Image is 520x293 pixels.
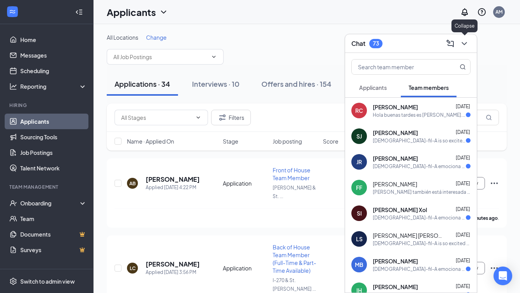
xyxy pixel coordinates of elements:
a: Home [20,32,87,47]
input: Search team member [352,60,444,74]
span: [DATE] [456,104,470,109]
svg: UserCheck [9,199,17,207]
div: [DEMOGRAPHIC_DATA]-fil-A emociona mucho que te unas a nuestro equipo! ¿Conoces a alguien más que ... [373,163,466,170]
div: Reporting [20,82,87,90]
div: Applications · 34 [115,79,170,89]
button: ChevronDown [458,37,471,50]
a: Applicants [20,114,87,129]
a: Team [20,211,87,226]
div: 73 [373,40,379,47]
h3: Chat [351,39,365,48]
span: [PERSON_NAME] [373,257,418,265]
svg: MagnifyingGlass [486,114,492,121]
span: Change [146,34,167,41]
span: Stage [223,137,238,145]
svg: ChevronDown [211,54,217,60]
div: Applied [DATE] 3:56 PM [146,268,200,276]
div: FF [356,184,362,191]
div: SI [357,209,362,217]
a: Messages [20,47,87,63]
div: Open Intercom Messenger [494,267,512,285]
div: LS [356,235,363,243]
svg: ComposeMessage [446,39,455,48]
div: [DEMOGRAPHIC_DATA]-fil-A emociona mucho que te unas a nuestro equipo! ¿Conoces a alguien más que ... [373,214,466,221]
span: Team members [409,84,449,91]
svg: Notifications [460,7,469,17]
svg: Filter [218,113,227,122]
div: Offers and hires · 154 [261,79,331,89]
div: JR [356,158,362,166]
div: Hola buenas tardes es [PERSON_NAME]. Recuerden que mi disponibilidad es de lunes a viernes para l... [373,112,466,118]
div: Collapse [451,19,478,32]
div: Applied [DATE] 4:22 PM [146,184,200,191]
input: All Job Postings [113,53,208,61]
span: [DATE] [456,129,470,135]
a: Scheduling [20,63,87,79]
span: [PERSON_NAME] [373,180,417,188]
a: Job Postings [20,145,87,160]
div: Application [223,179,268,187]
a: Sourcing Tools [20,129,87,145]
div: SJ [356,132,362,140]
span: Job posting [273,137,302,145]
span: [PERSON_NAME] [373,283,418,291]
a: DocumentsCrown [20,226,87,242]
div: Hiring [9,102,85,109]
svg: MagnifyingGlass [460,64,466,70]
svg: ChevronDown [159,7,168,17]
svg: Collapse [75,8,83,16]
span: [DATE] [456,283,470,289]
svg: ChevronDown [195,114,201,121]
span: Applicants [359,84,387,91]
span: Score [323,137,338,145]
div: Onboarding [20,199,80,207]
svg: ChevronDown [460,39,469,48]
button: ComposeMessage [444,37,457,50]
span: [PERSON_NAME] [373,103,418,111]
span: Name · Applied On [127,137,174,145]
div: Switch to admin view [20,277,75,285]
svg: WorkstreamLogo [9,8,16,16]
div: [DEMOGRAPHIC_DATA]-fil-A is so excited for you to join our team! Do you know anyone else who migh... [373,137,466,144]
span: [DATE] [456,155,470,161]
span: [PERSON_NAME] [373,129,418,137]
span: [DATE] [456,206,470,212]
div: LC [130,265,136,272]
span: [DATE] [456,181,470,186]
h5: [PERSON_NAME] [146,175,200,184]
svg: QuestionInfo [477,7,487,17]
span: [DATE] [456,232,470,238]
div: [DEMOGRAPHIC_DATA]-fil-A emociona mucho que te unas a nuestro equipo! ¿Conoces a alguien más que ... [373,266,466,272]
span: [PERSON_NAME] & St. ... [273,185,316,199]
div: [DEMOGRAPHIC_DATA]-fil-A is so excited for you to join our team! Do you know anyone else who migh... [373,240,471,247]
div: [PERSON_NAME] también está interesada en ser parte del equipo [373,189,471,195]
div: Application [223,264,268,272]
svg: Ellipses [490,179,499,188]
span: [PERSON_NAME] [PERSON_NAME] [373,232,443,239]
span: [PERSON_NAME] Xol [373,206,427,214]
span: All Locations [107,34,138,41]
div: AM [495,9,502,15]
span: Back of House Team Member (Full-Time & Part-Time Available) [273,244,316,274]
svg: Settings [9,277,17,285]
div: MB [355,261,363,268]
a: SurveysCrown [20,242,87,258]
svg: Analysis [9,82,17,90]
h1: Applicants [107,5,156,19]
a: Talent Network [20,160,87,176]
div: RC [355,107,363,114]
span: [DATE] [456,258,470,263]
svg: Ellipses [490,263,499,273]
span: Front of House Team Member [273,167,310,181]
input: All Stages [121,113,192,122]
b: 19 minutes ago [464,215,498,221]
button: Filter Filters [211,110,251,125]
span: I-270 & St. [PERSON_NAME] ... [273,277,316,292]
div: Interviews · 10 [192,79,240,89]
h5: [PERSON_NAME] [146,260,200,268]
div: Team Management [9,184,85,190]
span: [PERSON_NAME] [373,154,418,162]
div: AB [129,180,136,187]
